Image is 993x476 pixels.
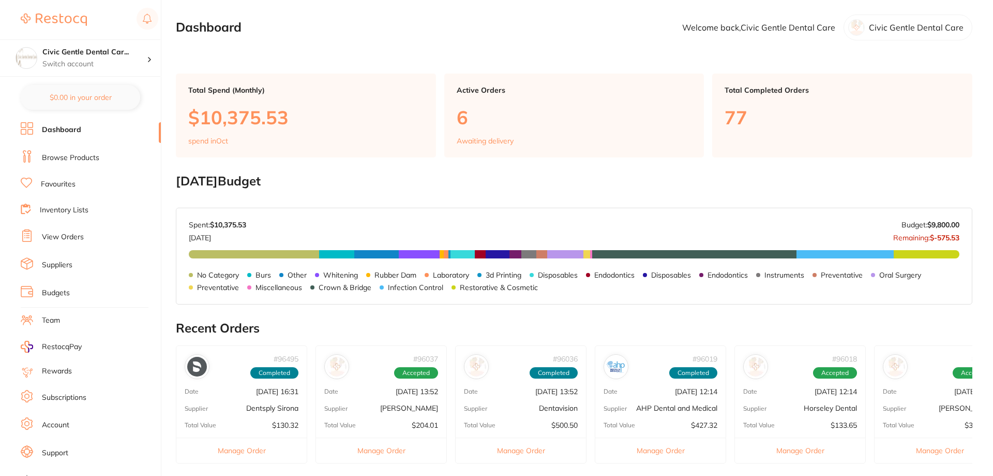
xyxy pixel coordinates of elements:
[539,404,578,412] p: Dentavision
[693,355,717,363] p: # 96019
[464,388,478,395] p: Date
[735,438,865,463] button: Manage Order
[21,8,87,32] a: Restocq Logo
[176,321,972,336] h2: Recent Orders
[187,357,207,377] img: Dentsply Sirona
[551,421,578,429] p: $500.50
[16,48,37,68] img: Civic Gentle Dental Care
[394,367,438,379] span: Accepted
[388,283,443,292] p: Infection Control
[813,367,857,379] span: Accepted
[815,387,857,396] p: [DATE] 12:14
[21,85,140,110] button: $0.00 in your order
[41,179,76,190] a: Favourites
[669,367,717,379] span: Completed
[538,271,578,279] p: Disposables
[42,342,82,352] span: RestocqPay
[456,438,586,463] button: Manage Order
[188,107,424,128] p: $10,375.53
[319,283,371,292] p: Crown & Bridge
[725,86,960,94] p: Total Completed Orders
[457,86,692,94] p: Active Orders
[460,283,538,292] p: Restorative & Cosmetic
[380,404,438,412] p: [PERSON_NAME]
[883,422,914,429] p: Total Value
[444,74,704,157] a: Active Orders6Awaiting delivery
[185,388,199,395] p: Date
[457,137,514,145] p: Awaiting delivery
[651,271,691,279] p: Disposables
[176,20,242,35] h2: Dashboard
[464,405,487,412] p: Supplier
[176,438,307,463] button: Manage Order
[324,405,348,412] p: Supplier
[21,341,82,353] a: RestocqPay
[274,355,298,363] p: # 96495
[675,387,717,396] p: [DATE] 12:14
[250,367,298,379] span: Completed
[246,404,298,412] p: Dentsply Sirona
[255,283,302,292] p: Miscellaneous
[764,271,804,279] p: Instruments
[188,86,424,94] p: Total Spend (Monthly)
[42,47,147,57] h4: Civic Gentle Dental Care
[712,74,972,157] a: Total Completed Orders77
[604,422,635,429] p: Total Value
[708,271,748,279] p: Endodontics
[42,153,99,163] a: Browse Products
[272,421,298,429] p: $130.32
[185,422,216,429] p: Total Value
[743,388,757,395] p: Date
[883,388,897,395] p: Date
[42,260,72,270] a: Suppliers
[256,387,298,396] p: [DATE] 16:31
[595,438,726,463] button: Manage Order
[42,366,72,377] a: Rewards
[324,422,356,429] p: Total Value
[42,448,68,458] a: Support
[743,405,766,412] p: Supplier
[327,357,347,377] img: Henry Schein Halas
[176,174,972,189] h2: [DATE] Budget
[691,421,717,429] p: $427.32
[176,74,436,157] a: Total Spend (Monthly)$10,375.53spend inOct
[893,229,959,242] p: Remaining:
[535,387,578,396] p: [DATE] 13:52
[604,405,627,412] p: Supplier
[185,405,208,412] p: Supplier
[930,233,959,242] strong: $-575.53
[901,221,959,229] p: Budget:
[210,220,246,229] strong: $10,375.53
[197,271,239,279] p: No Category
[885,357,905,377] img: Henry Schein Halas
[636,404,717,412] p: AHP Dental and Medical
[530,367,578,379] span: Completed
[189,229,246,242] p: [DATE]
[21,341,33,353] img: RestocqPay
[927,220,959,229] strong: $9,800.00
[725,107,960,128] p: 77
[316,438,446,463] button: Manage Order
[42,125,81,135] a: Dashboard
[288,271,307,279] p: Other
[879,271,921,279] p: Oral Surgery
[804,404,857,412] p: Horseley Dental
[396,387,438,396] p: [DATE] 13:52
[604,388,618,395] p: Date
[464,422,495,429] p: Total Value
[42,393,86,403] a: Subscriptions
[42,420,69,430] a: Account
[42,315,60,326] a: Team
[42,59,147,69] p: Switch account
[682,23,835,32] p: Welcome back, Civic Gentle Dental Care
[188,137,228,145] p: spend in Oct
[821,271,863,279] p: Preventative
[467,357,486,377] img: Dentavision
[323,271,358,279] p: Whitening
[606,357,626,377] img: AHP Dental and Medical
[413,355,438,363] p: # 96037
[42,232,84,242] a: View Orders
[40,205,88,215] a: Inventory Lists
[189,221,246,229] p: Spent:
[21,13,87,26] img: Restocq Logo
